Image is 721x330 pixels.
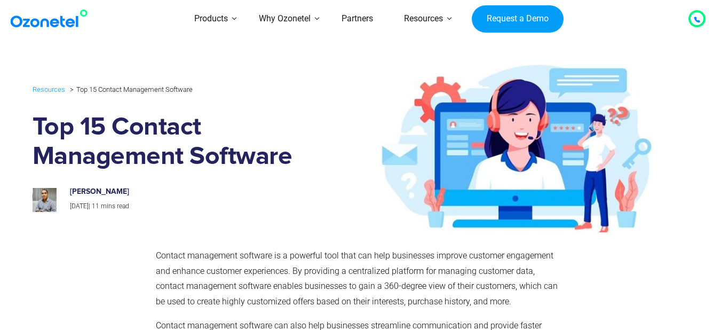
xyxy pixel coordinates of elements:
img: prashanth-kancherla_avatar-200x200.jpeg [33,188,57,212]
span: Contact management software is a powerful tool that can help businesses improve customer engageme... [156,250,558,307]
span: 11 [92,202,99,210]
h6: [PERSON_NAME] [70,187,295,197]
h1: Top 15 Contact Management Software [33,113,306,171]
a: Request a Demo [472,5,563,33]
span: mins read [101,202,129,210]
p: | [70,201,295,213]
li: Top 15 Contact Management Software [67,83,193,96]
span: [DATE] [70,202,89,210]
a: Resources [33,83,65,96]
